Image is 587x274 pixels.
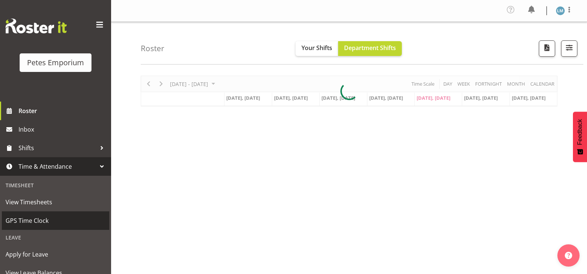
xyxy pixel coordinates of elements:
span: Shifts [19,142,96,153]
button: Your Shifts [296,41,338,56]
button: Download a PDF of the roster according to the set date range. [539,40,555,57]
span: Time & Attendance [19,161,96,172]
span: GPS Time Clock [6,215,106,226]
span: Inbox [19,124,107,135]
img: Rosterit website logo [6,19,67,33]
span: Your Shifts [301,44,332,52]
a: Apply for Leave [2,245,109,264]
div: Leave [2,230,109,245]
h4: Roster [141,44,164,53]
span: View Timesheets [6,197,106,208]
a: GPS Time Clock [2,211,109,230]
span: Feedback [577,119,583,145]
span: Department Shifts [344,44,396,52]
button: Department Shifts [338,41,402,56]
img: lianne-morete5410.jpg [556,6,565,15]
span: Roster [19,105,107,116]
span: Apply for Leave [6,249,106,260]
img: help-xxl-2.png [565,252,572,259]
a: View Timesheets [2,193,109,211]
button: Feedback - Show survey [573,112,587,162]
button: Filter Shifts [561,40,577,57]
div: Petes Emporium [27,57,84,68]
div: Timesheet [2,178,109,193]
